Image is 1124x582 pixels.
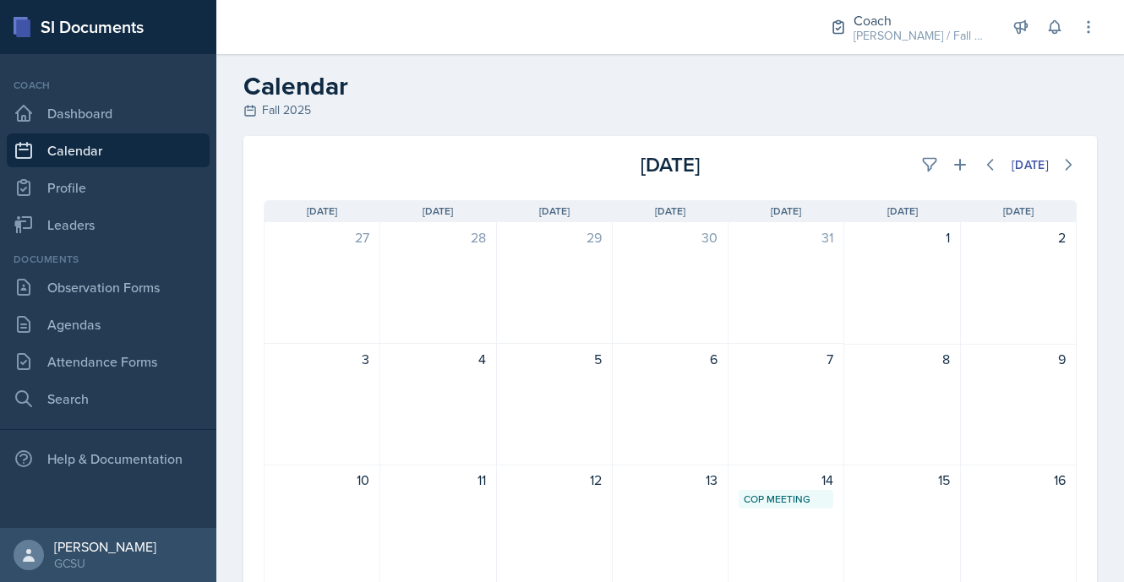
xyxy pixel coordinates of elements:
[655,204,685,219] span: [DATE]
[623,470,718,490] div: 13
[390,349,485,369] div: 4
[971,227,1066,247] div: 2
[854,27,989,45] div: [PERSON_NAME] / Fall 2025
[7,442,210,476] div: Help & Documentation
[307,204,337,219] span: [DATE]
[275,349,369,369] div: 3
[7,382,210,416] a: Search
[971,470,1066,490] div: 16
[739,349,833,369] div: 7
[7,252,210,267] div: Documents
[1012,158,1049,171] div: [DATE]
[243,101,1097,119] div: Fall 2025
[7,270,210,304] a: Observation Forms
[390,470,485,490] div: 11
[7,345,210,378] a: Attendance Forms
[7,133,210,167] a: Calendar
[7,307,210,341] a: Agendas
[623,227,718,247] div: 30
[507,349,602,369] div: 5
[423,204,453,219] span: [DATE]
[739,470,833,490] div: 14
[390,227,485,247] div: 28
[971,349,1066,369] div: 9
[854,470,949,490] div: 15
[887,204,918,219] span: [DATE]
[535,150,806,180] div: [DATE]
[275,227,369,247] div: 27
[1003,204,1034,219] span: [DATE]
[275,470,369,490] div: 10
[1001,150,1060,179] button: [DATE]
[7,171,210,204] a: Profile
[854,349,949,369] div: 8
[54,555,156,572] div: GCSU
[507,227,602,247] div: 29
[7,208,210,242] a: Leaders
[54,538,156,555] div: [PERSON_NAME]
[7,96,210,130] a: Dashboard
[744,492,828,507] div: CoP Meeting
[7,78,210,93] div: Coach
[539,204,570,219] span: [DATE]
[854,10,989,30] div: Coach
[507,470,602,490] div: 12
[739,227,833,247] div: 31
[243,71,1097,101] h2: Calendar
[623,349,718,369] div: 6
[854,227,949,247] div: 1
[771,204,801,219] span: [DATE]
